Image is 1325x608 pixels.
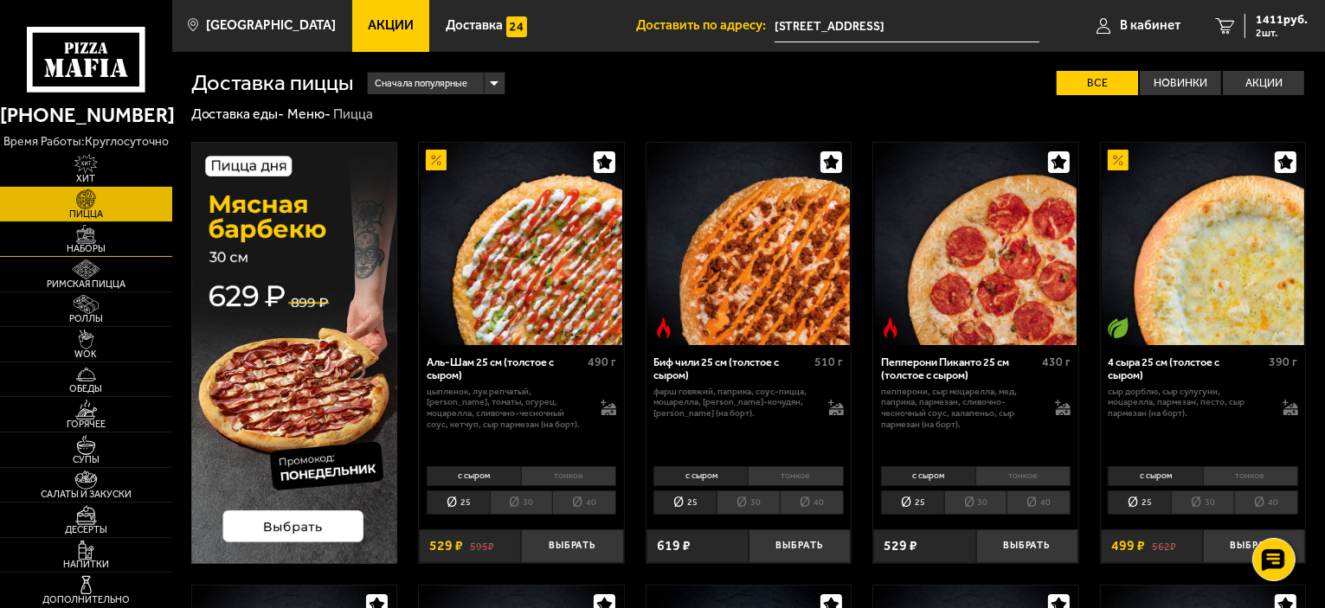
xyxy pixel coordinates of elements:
[815,355,844,369] span: 510 г
[490,490,553,515] li: 30
[1120,19,1180,32] span: В кабинет
[653,490,717,515] li: 25
[657,539,691,553] span: 619 ₽
[653,317,674,338] img: Острое блюдо
[521,466,616,486] li: тонкое
[427,355,583,382] div: Аль-Шам 25 см (толстое с сыром)
[427,466,521,486] li: с сыром
[1108,490,1171,515] li: 25
[419,143,624,345] a: АкционныйАль-Шам 25 см (толстое с сыром)
[647,143,850,345] img: Биф чили 25 см (толстое с сыром)
[191,106,285,122] a: Доставка еды-
[1108,466,1202,486] li: с сыром
[427,490,490,515] li: 25
[1108,355,1264,382] div: 4 сыра 25 см (толстое с сыром)
[1140,71,1221,96] label: Новинки
[506,16,527,37] img: 15daf4d41897b9f0e9f617042186c801.svg
[1171,490,1234,515] li: 30
[1234,490,1298,515] li: 40
[875,143,1077,345] img: Пепперони Пиканто 25 см (толстое с сыром)
[206,19,336,32] span: [GEOGRAPHIC_DATA]
[333,106,373,124] div: Пицца
[446,19,503,32] span: Доставка
[976,529,1078,563] button: Выбрать
[653,466,748,486] li: с сыром
[429,539,463,553] span: 529 ₽
[470,539,494,553] s: 595 ₽
[780,490,844,515] li: 40
[1007,490,1071,515] li: 40
[1108,387,1268,419] p: сыр дорблю, сыр сулугуни, моцарелла, пармезан, песто, сыр пармезан (на борт).
[1111,539,1145,553] span: 499 ₽
[521,529,623,563] button: Выбрать
[421,143,623,345] img: Аль-Шам 25 см (толстое с сыром)
[775,10,1039,42] span: проспект Будённого, 19к2
[1256,14,1308,26] span: 1411 руб.
[944,490,1007,515] li: 30
[775,10,1039,42] input: Ваш адрес доставки
[717,490,780,515] li: 30
[749,529,851,563] button: Выбрать
[1203,529,1305,563] button: Выбрать
[552,490,616,515] li: 40
[646,143,852,345] a: Острое блюдоБиф чили 25 см (толстое с сыром)
[653,355,810,382] div: Биф чили 25 см (толстое с сыром)
[1057,71,1138,96] label: Все
[881,387,1041,431] p: пепперони, сыр Моцарелла, мед, паприка, пармезан, сливочно-чесночный соус, халапеньо, сыр пармеза...
[1270,355,1298,369] span: 390 г
[881,466,975,486] li: с сыром
[426,150,447,170] img: Акционный
[1101,143,1306,345] a: АкционныйВегетарианское блюдо4 сыра 25 см (толстое с сыром)
[1256,28,1308,38] span: 2 шт.
[1108,150,1129,170] img: Акционный
[748,466,843,486] li: тонкое
[975,466,1071,486] li: тонкое
[873,143,1078,345] a: Острое блюдоПепперони Пиканто 25 см (толстое с сыром)
[368,19,414,32] span: Акции
[1152,539,1176,553] s: 562 ₽
[636,19,775,32] span: Доставить по адресу:
[884,539,917,553] span: 529 ₽
[1042,355,1071,369] span: 430 г
[427,387,587,431] p: цыпленок, лук репчатый, [PERSON_NAME], томаты, огурец, моцарелла, сливочно-чесночный соус, кетчуп...
[653,387,814,419] p: фарш говяжий, паприка, соус-пицца, моцарелла, [PERSON_NAME]-кочудян, [PERSON_NAME] (на борт).
[1102,143,1304,345] img: 4 сыра 25 см (толстое с сыром)
[191,72,354,94] h1: Доставка пиццы
[1108,317,1129,338] img: Вегетарианское блюдо
[375,71,467,97] span: Сначала популярные
[881,490,944,515] li: 25
[881,355,1038,382] div: Пепперони Пиканто 25 см (толстое с сыром)
[287,106,331,122] a: Меню-
[1223,71,1304,96] label: Акции
[880,317,901,338] img: Острое блюдо
[588,355,616,369] span: 490 г
[1203,466,1298,486] li: тонкое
